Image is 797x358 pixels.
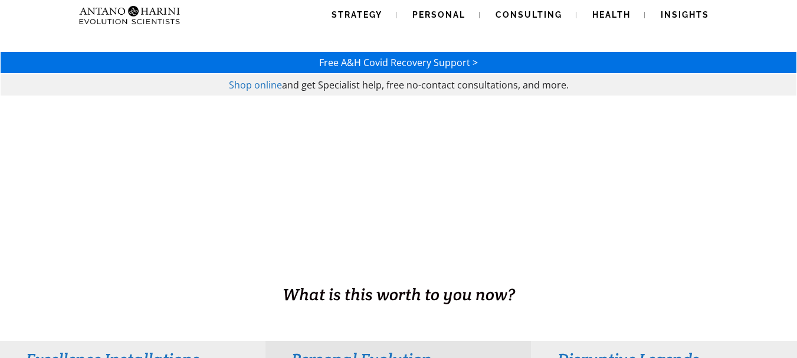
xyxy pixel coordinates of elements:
[229,78,282,91] a: Shop online
[283,284,515,305] span: What is this worth to you now?
[412,10,465,19] span: Personal
[1,258,796,283] h1: BUSINESS. HEALTH. Family. Legacy
[661,10,709,19] span: Insights
[496,10,562,19] span: Consulting
[319,56,478,69] a: Free A&H Covid Recovery Support >
[592,10,631,19] span: Health
[282,78,569,91] span: and get Specialist help, free no-contact consultations, and more.
[332,10,382,19] span: Strategy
